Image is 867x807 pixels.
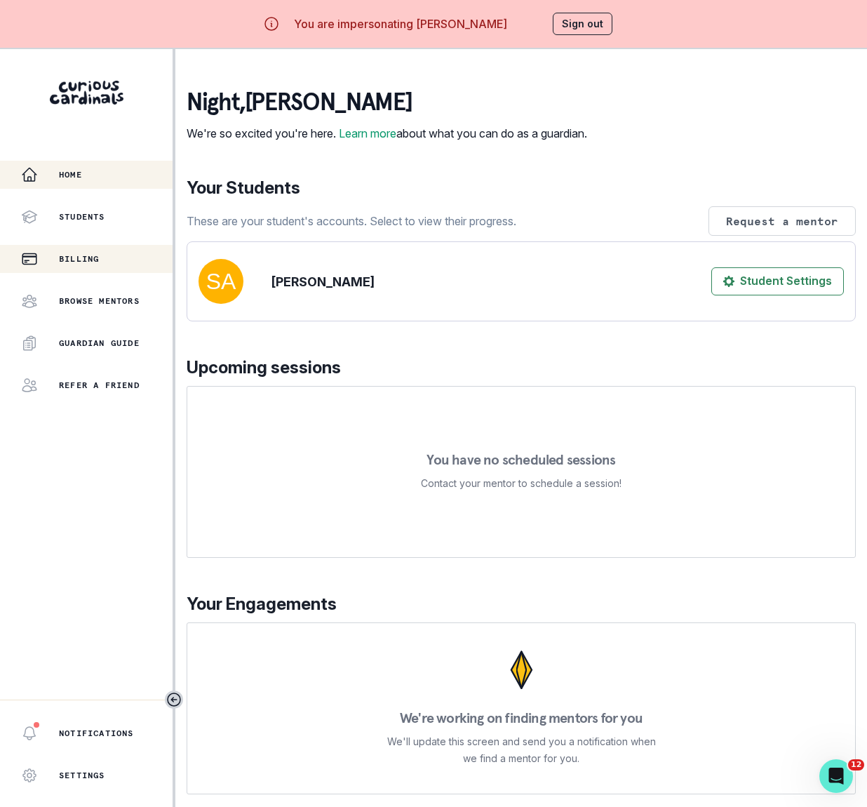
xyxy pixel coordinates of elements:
p: We're working on finding mentors for you [400,711,643,725]
img: Curious Cardinals Logo [50,81,123,105]
p: Settings [59,770,105,781]
p: Refer a friend [59,380,140,391]
button: Student Settings [711,267,844,295]
p: Notifications [59,728,134,739]
iframe: Intercom live chat [819,759,853,793]
p: Browse Mentors [59,295,140,307]
p: Your Engagements [187,592,856,617]
button: Request a mentor [708,206,856,236]
p: These are your student's accounts. Select to view their progress. [187,213,516,229]
img: svg [199,259,243,304]
p: We'll update this screen and send you a notification when we find a mentor for you. [387,733,656,767]
button: Toggle sidebar [165,691,183,709]
p: Contact your mentor to schedule a session! [421,475,621,492]
span: 12 [848,759,864,771]
button: Sign out [553,13,612,35]
p: Your Students [187,175,856,201]
a: Learn more [339,126,396,140]
p: Upcoming sessions [187,355,856,380]
p: Billing [59,253,99,265]
p: You have no scheduled sessions [426,453,615,467]
p: night , [PERSON_NAME] [187,88,587,116]
p: Home [59,169,82,180]
p: We're so excited you're here. about what you can do as a guardian. [187,125,587,142]
p: [PERSON_NAME] [271,272,375,291]
p: You are impersonating [PERSON_NAME] [294,15,507,32]
p: Students [59,211,105,222]
p: Guardian Guide [59,338,140,349]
